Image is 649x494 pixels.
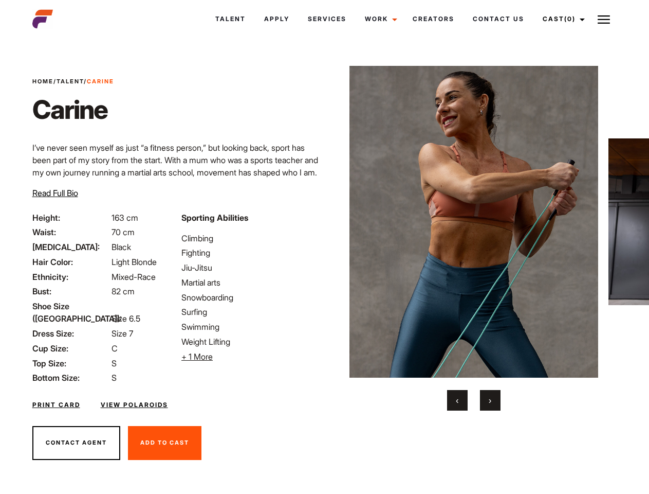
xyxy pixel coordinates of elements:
[463,5,533,33] a: Contact Us
[101,400,168,410] a: View Polaroids
[112,358,117,368] span: S
[181,276,318,289] li: Martial arts
[564,15,576,23] span: (0)
[112,373,117,383] span: S
[112,328,133,339] span: Size 7
[206,5,255,33] a: Talent
[32,357,109,369] span: Top Size:
[32,372,109,384] span: Bottom Size:
[181,261,318,274] li: Jiu-Jitsu
[255,5,299,33] a: Apply
[181,213,248,223] strong: Sporting Abilities
[32,94,114,125] h1: Carine
[112,213,138,223] span: 163 cm
[403,5,463,33] a: Creators
[181,321,318,333] li: Swimming
[112,343,118,354] span: C
[456,395,458,405] span: Previous
[181,291,318,304] li: Snowboarding
[57,78,84,85] a: Talent
[32,300,109,325] span: Shoe Size ([GEOGRAPHIC_DATA]):
[32,400,80,410] a: Print Card
[32,241,109,253] span: [MEDICAL_DATA]:
[140,439,189,446] span: Add To Cast
[112,242,131,252] span: Black
[181,351,213,362] span: + 1 More
[112,313,140,324] span: Size 6.5
[112,272,156,282] span: Mixed-Race
[32,426,120,460] button: Contact Agent
[181,306,318,318] li: Surfing
[87,78,114,85] strong: Carine
[32,9,53,29] img: cropped-aefm-brand-fav-22-square.png
[533,5,591,33] a: Cast(0)
[181,246,318,259] li: Fighting
[489,395,491,405] span: Next
[112,227,135,237] span: 70 cm
[32,142,319,228] p: I’ve never seen myself as just “a fitness person,” but looking back, sport has been part of my st...
[32,77,114,86] span: / /
[598,13,610,26] img: Burger icon
[181,232,318,244] li: Climbing
[32,256,109,268] span: Hair Color:
[32,226,109,238] span: Waist:
[112,286,135,296] span: 82 cm
[32,211,109,224] span: Height:
[32,271,109,283] span: Ethnicity:
[128,426,201,460] button: Add To Cast
[32,78,53,85] a: Home
[32,327,109,340] span: Dress Size:
[112,257,157,267] span: Light Blonde
[32,187,78,199] button: Read Full Bio
[356,5,403,33] a: Work
[299,5,356,33] a: Services
[32,342,109,355] span: Cup Size:
[181,336,318,348] li: Weight Lifting
[32,285,109,297] span: Bust:
[32,188,78,198] span: Read Full Bio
